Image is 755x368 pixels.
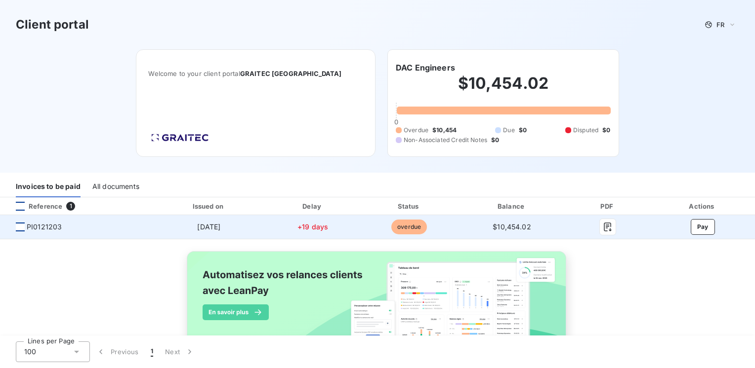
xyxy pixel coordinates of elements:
h6: DAC Engineers [396,62,455,74]
span: GRAITEC [GEOGRAPHIC_DATA] [240,70,342,77]
div: Delay [268,201,358,211]
span: +19 days [297,222,328,231]
span: PI0121203 [27,222,62,232]
span: 100 [24,347,36,357]
div: Reference [8,202,62,211]
span: Due [503,126,514,135]
span: $0 [602,126,610,135]
div: Balance [461,201,564,211]
span: [DATE] [197,222,220,231]
div: All documents [92,177,139,197]
button: Pay [691,219,715,235]
img: banner [178,245,577,367]
span: $0 [491,136,499,145]
span: 1 [151,347,153,357]
span: $10,454.02 [493,222,531,231]
button: Next [159,341,201,362]
img: Company logo [148,131,211,145]
span: Welcome to your client portal [148,70,363,77]
span: Disputed [573,126,598,135]
span: 1 [66,202,75,211]
span: Overdue [404,126,428,135]
h3: Client portal [16,16,89,34]
div: Actions [652,201,753,211]
button: 1 [145,341,159,362]
span: 0 [394,118,398,126]
span: FR [716,21,724,29]
span: Non-Associated Credit Notes [404,136,487,145]
div: Issued on [154,201,264,211]
div: Invoices to be paid [16,177,81,197]
div: PDF [567,201,648,211]
span: overdue [391,220,427,234]
span: $0 [519,126,527,135]
span: $10,454 [432,126,457,135]
h2: $10,454.02 [396,74,611,103]
button: Previous [90,341,145,362]
div: Status [362,201,457,211]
